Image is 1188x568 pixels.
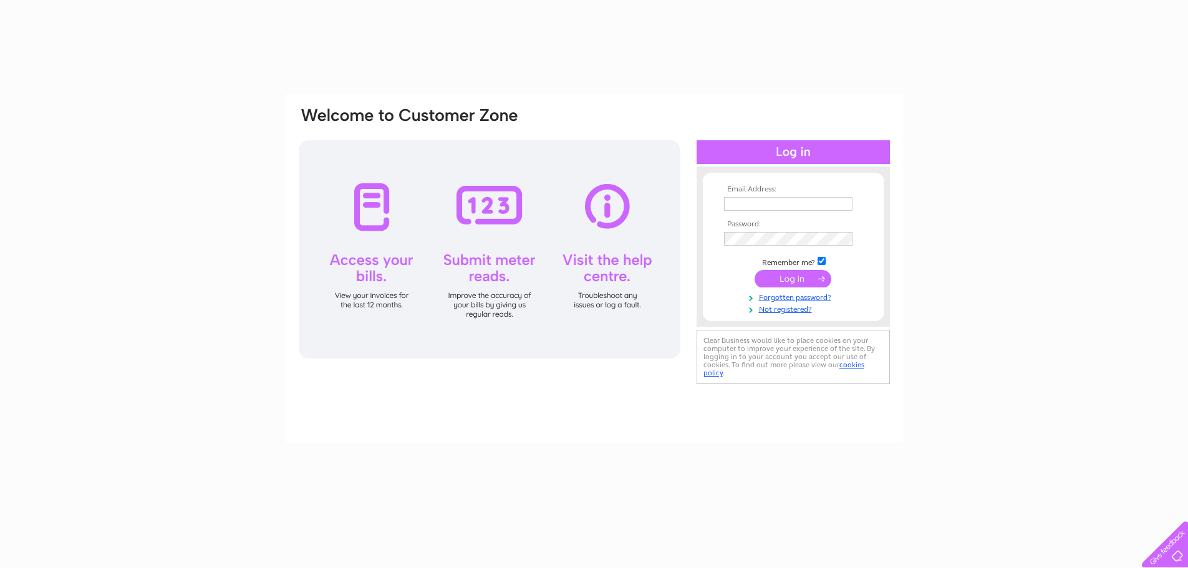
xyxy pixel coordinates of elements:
th: Password: [721,220,866,229]
th: Email Address: [721,185,866,194]
div: Clear Business would like to place cookies on your computer to improve your experience of the sit... [697,330,890,384]
input: Submit [755,270,831,287]
a: cookies policy [703,360,864,377]
a: Forgotten password? [724,291,866,302]
a: Not registered? [724,302,866,314]
td: Remember me? [721,255,866,267]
